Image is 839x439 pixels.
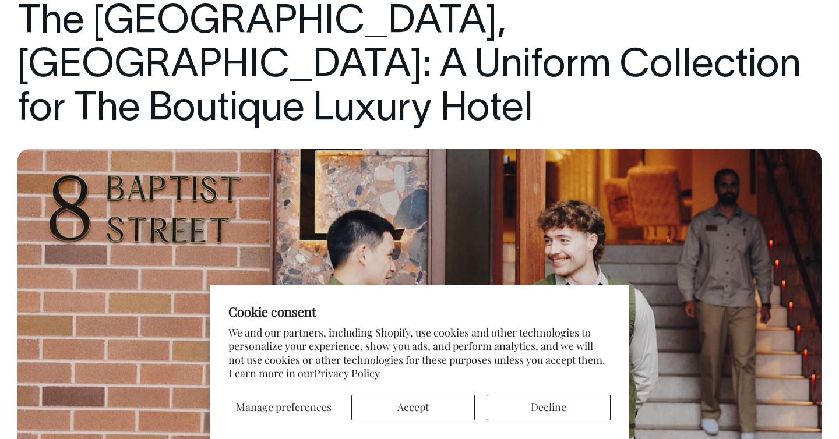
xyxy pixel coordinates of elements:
a: Privacy Policy [314,366,380,380]
p: We and our partners, including Shopify, use cookies and other technologies to personalize your ex... [228,326,611,381]
button: Manage preferences [228,395,340,420]
h1: The [GEOGRAPHIC_DATA], [GEOGRAPHIC_DATA]: A Uniform Collection for The Boutique Luxury Hotel [17,1,822,132]
button: Accept [351,395,475,420]
span: Manage preferences [236,400,332,414]
button: Decline [487,395,611,420]
h2: Cookie consent [228,303,611,320]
